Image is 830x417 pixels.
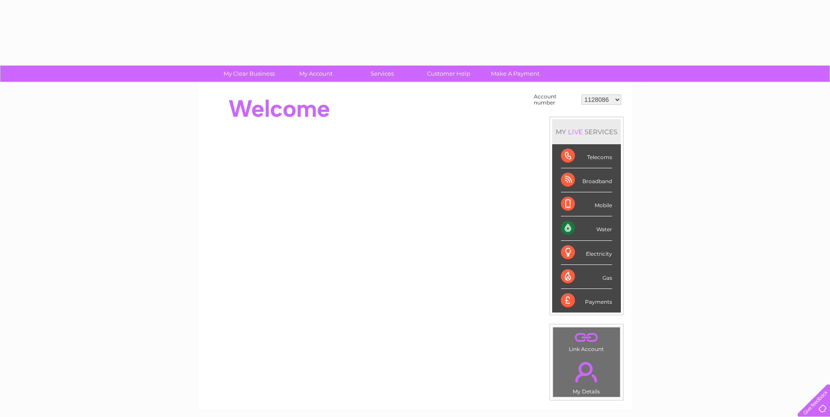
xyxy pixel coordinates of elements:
div: Broadband [561,168,612,192]
div: LIVE [566,128,585,136]
a: My Clear Business [213,66,285,82]
td: My Details [553,354,620,397]
a: Customer Help [413,66,485,82]
a: . [555,330,618,345]
div: Electricity [561,241,612,265]
a: My Account [280,66,352,82]
div: Telecoms [561,144,612,168]
td: Account number [532,91,579,108]
a: Make A Payment [479,66,551,82]
div: Gas [561,265,612,289]
div: MY SERVICES [552,119,621,144]
div: Payments [561,289,612,313]
div: Mobile [561,192,612,216]
td: Link Account [553,327,620,354]
div: Water [561,216,612,240]
a: . [555,357,618,387]
a: Services [346,66,418,82]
